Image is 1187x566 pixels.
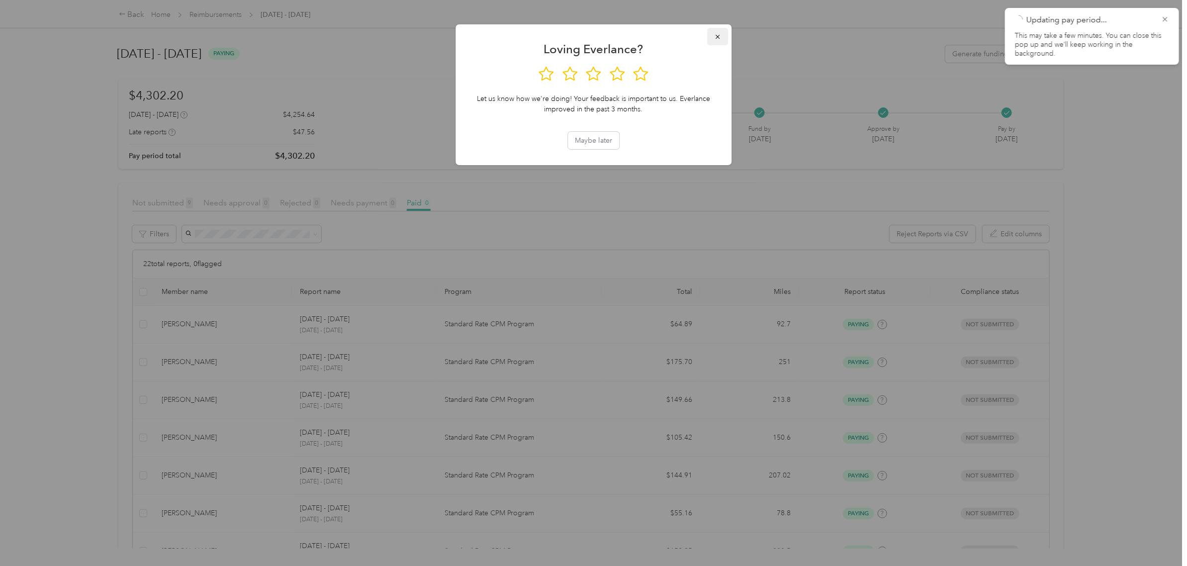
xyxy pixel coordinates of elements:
div: Loving Everlance? [469,44,718,54]
p: This may take a few minutes. You can close this pop up and we’ll keep working in the background. [1015,31,1169,59]
iframe: Everlance-gr Chat Button Frame [1131,510,1187,566]
div: Let us know how we're doing! Your feedback is important to us. Everlance improved in the past 3 m... [469,94,718,114]
button: Maybe later [568,132,619,149]
p: Updating pay period... [1026,14,1154,26]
